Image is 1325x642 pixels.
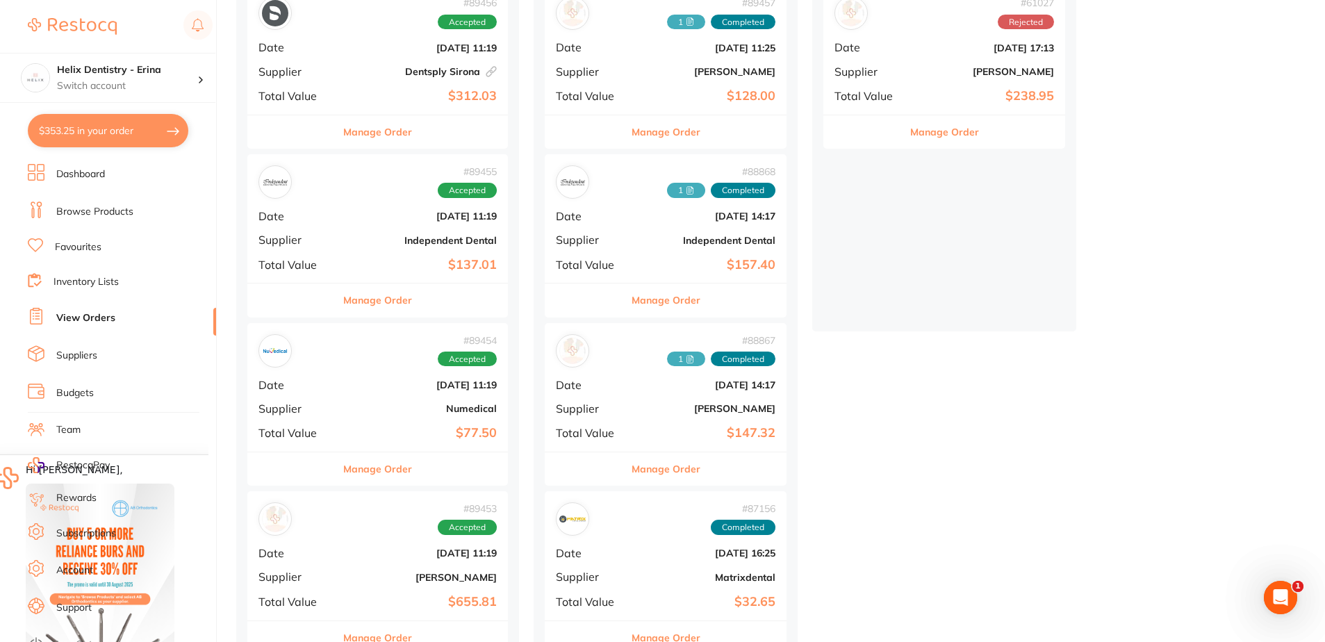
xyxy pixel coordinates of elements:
[915,89,1054,104] b: $238.95
[632,452,700,486] button: Manage Order
[247,154,508,318] div: Independent Dental#89455AcceptedDate[DATE] 11:19SupplierIndependent DentalTotal Value$137.01Manag...
[56,527,116,541] a: Subscriptions
[345,89,497,104] b: $312.03
[56,491,97,505] a: Rewards
[636,548,775,559] b: [DATE] 16:25
[711,520,775,535] span: Completed
[711,15,775,30] span: Completed
[262,338,288,364] img: Numedical
[667,15,705,30] span: Received
[636,258,775,272] b: $157.40
[247,323,508,486] div: Numedical#89454AcceptedDate[DATE] 11:19SupplierNumedicalTotal Value$77.50Manage Order
[56,205,133,219] a: Browse Products
[711,503,775,514] span: # 87156
[28,10,117,42] a: Restocq Logo
[345,235,497,246] b: Independent Dental
[711,352,775,367] span: Completed
[556,41,625,53] span: Date
[345,42,497,53] b: [DATE] 11:19
[345,379,497,390] b: [DATE] 11:19
[258,379,334,391] span: Date
[345,426,497,441] b: $77.50
[345,572,497,583] b: [PERSON_NAME]
[56,423,81,437] a: Team
[636,595,775,609] b: $32.65
[54,275,119,289] a: Inventory Lists
[632,283,700,317] button: Manage Order
[1292,581,1303,592] span: 1
[632,115,700,149] button: Manage Order
[56,311,115,325] a: View Orders
[28,18,117,35] img: Restocq Logo
[28,457,110,473] a: RestocqPay
[26,30,212,44] div: Hi [PERSON_NAME],
[345,66,497,77] b: Dentsply Sirona
[636,403,775,414] b: [PERSON_NAME]
[56,349,97,363] a: Suppliers
[636,235,775,246] b: Independent Dental
[262,169,288,195] img: Independent Dental
[258,570,334,583] span: Supplier
[834,90,904,102] span: Total Value
[998,15,1054,30] span: Rejected
[438,335,497,346] span: # 89454
[57,79,197,93] p: Switch account
[438,15,497,30] span: Accepted
[636,572,775,583] b: Matrixdental
[345,258,497,272] b: $137.01
[345,595,497,609] b: $655.81
[1264,581,1297,614] iframe: Intercom live chat
[438,520,497,535] span: Accepted
[559,169,586,195] img: Independent Dental
[556,90,625,102] span: Total Value
[556,570,625,583] span: Supplier
[22,64,49,92] img: Helix Dentistry - Erina
[556,402,625,415] span: Supplier
[915,42,1054,53] b: [DATE] 17:13
[28,457,44,473] img: RestocqPay
[636,211,775,222] b: [DATE] 14:17
[258,233,334,246] span: Supplier
[636,89,775,104] b: $128.00
[438,503,497,514] span: # 89453
[258,402,334,415] span: Supplier
[343,452,412,486] button: Manage Order
[636,379,775,390] b: [DATE] 14:17
[28,114,188,147] button: $353.25 in your order
[438,352,497,367] span: Accepted
[556,427,625,439] span: Total Value
[667,166,775,177] span: # 88868
[834,65,904,78] span: Supplier
[55,240,101,254] a: Favourites
[26,244,212,256] p: Message from Restocq, sent 2h ago
[56,459,110,472] span: RestocqPay
[834,41,904,53] span: Date
[343,283,412,317] button: Manage Order
[258,547,334,559] span: Date
[57,63,197,77] h4: Helix Dentistry - Erina
[258,258,334,271] span: Total Value
[56,601,92,615] a: Support
[556,210,625,222] span: Date
[262,506,288,532] img: Henry Schein Halas
[667,335,775,346] span: # 88867
[438,183,497,198] span: Accepted
[26,30,212,238] div: Message content
[556,258,625,271] span: Total Value
[56,167,105,181] a: Dashboard
[556,595,625,608] span: Total Value
[345,211,497,222] b: [DATE] 11:19
[258,595,334,608] span: Total Value
[258,427,334,439] span: Total Value
[56,386,94,400] a: Budgets
[667,183,705,198] span: Received
[636,426,775,441] b: $147.32
[258,210,334,222] span: Date
[438,166,497,177] span: # 89455
[667,352,705,367] span: Received
[559,338,586,364] img: Henry Schein Halas
[258,41,334,53] span: Date
[556,65,625,78] span: Supplier
[910,115,979,149] button: Manage Order
[636,42,775,53] b: [DATE] 11:25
